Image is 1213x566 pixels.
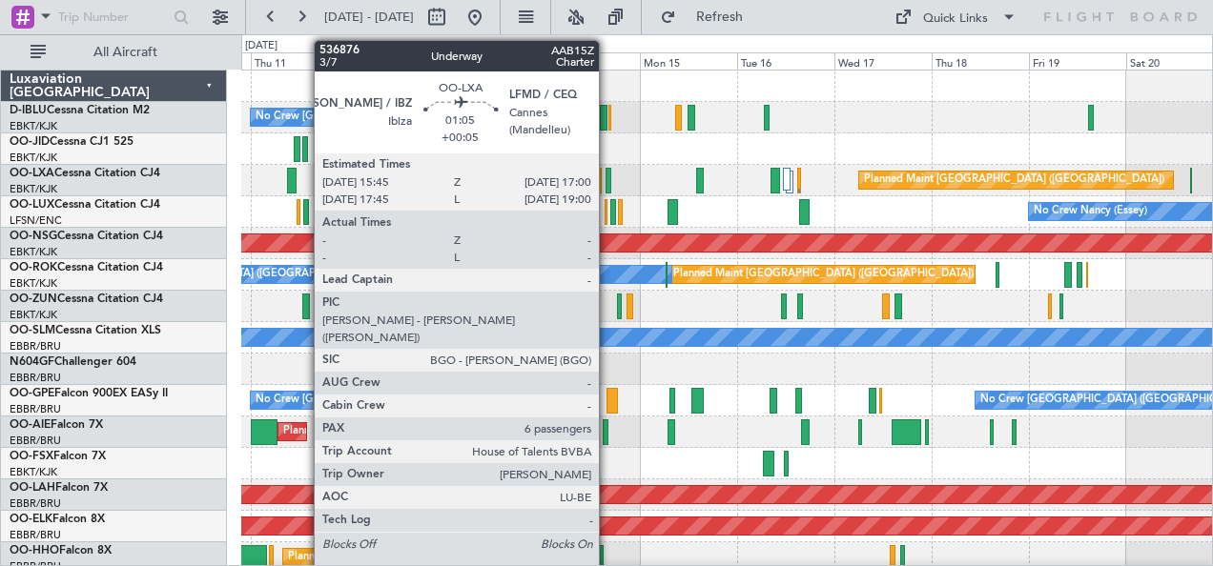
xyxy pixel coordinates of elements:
[348,52,445,70] div: Fri 12
[10,168,54,179] span: OO-LXA
[10,136,134,148] a: OO-JIDCessna CJ1 525
[10,105,150,116] a: D-IBLUCessna Citation M2
[885,2,1026,32] button: Quick Links
[1034,197,1147,226] div: No Crew Nancy (Essey)
[445,52,543,70] div: Sat 13
[543,52,640,70] div: Sun 14
[1029,52,1126,70] div: Fri 19
[737,52,834,70] div: Tue 16
[10,514,105,525] a: OO-ELKFalcon 8X
[10,182,57,196] a: EBKT/KJK
[10,419,51,431] span: OO-AIE
[10,168,160,179] a: OO-LXACessna Citation CJ4
[324,9,414,26] span: [DATE] - [DATE]
[251,52,348,70] div: Thu 11
[10,402,61,416] a: EBBR/BRU
[256,386,575,414] div: No Crew [GEOGRAPHIC_DATA] ([GEOGRAPHIC_DATA] National)
[673,260,974,289] div: Planned Maint [GEOGRAPHIC_DATA] ([GEOGRAPHIC_DATA])
[864,166,1164,194] div: Planned Maint [GEOGRAPHIC_DATA] ([GEOGRAPHIC_DATA])
[10,151,57,165] a: EBKT/KJK
[10,262,57,273] span: OO-ROK
[10,325,161,336] a: OO-SLMCessna Citation XLS
[10,356,136,368] a: N604GFChallenger 604
[10,528,61,542] a: EBBR/BRU
[10,514,52,525] span: OO-ELK
[10,293,163,305] a: OO-ZUNCessna Citation CJ4
[58,3,168,31] input: Trip Number
[10,545,59,556] span: OO-HHO
[10,231,57,242] span: OO-NSG
[10,119,57,133] a: EBKT/KJK
[10,496,61,511] a: EBBR/BRU
[923,10,988,29] div: Quick Links
[10,213,62,228] a: LFSN/ENC
[10,199,160,211] a: OO-LUXCessna Citation CJ4
[10,293,57,305] span: OO-ZUN
[10,262,163,273] a: OO-ROKCessna Citation CJ4
[10,136,50,148] span: OO-JID
[10,482,55,494] span: OO-LAH
[10,482,108,494] a: OO-LAHFalcon 7X
[10,245,57,259] a: EBKT/KJK
[10,276,57,291] a: EBKT/KJK
[10,105,47,116] span: D-IBLU
[10,465,57,479] a: EBKT/KJK
[10,339,61,354] a: EBBR/BRU
[10,308,57,322] a: EBKT/KJK
[10,356,54,368] span: N604GF
[932,52,1029,70] div: Thu 18
[245,38,278,54] div: [DATE]
[680,10,760,24] span: Refresh
[10,388,168,399] a: OO-GPEFalcon 900EX EASy II
[10,325,55,336] span: OO-SLM
[256,103,575,131] div: No Crew [GEOGRAPHIC_DATA] ([GEOGRAPHIC_DATA] National)
[10,231,163,242] a: OO-NSGCessna Citation CJ4
[10,451,53,462] span: OO-FSX
[10,371,61,385] a: EBBR/BRU
[50,46,201,59] span: All Aircraft
[283,417,584,446] div: Planned Maint [GEOGRAPHIC_DATA] ([GEOGRAPHIC_DATA])
[10,451,106,462] a: OO-FSXFalcon 7X
[10,419,103,431] a: OO-AIEFalcon 7X
[10,388,54,399] span: OO-GPE
[21,37,207,68] button: All Aircraft
[10,199,54,211] span: OO-LUX
[10,545,112,556] a: OO-HHOFalcon 8X
[651,2,766,32] button: Refresh
[640,52,737,70] div: Mon 15
[10,434,61,448] a: EBBR/BRU
[834,52,932,70] div: Wed 17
